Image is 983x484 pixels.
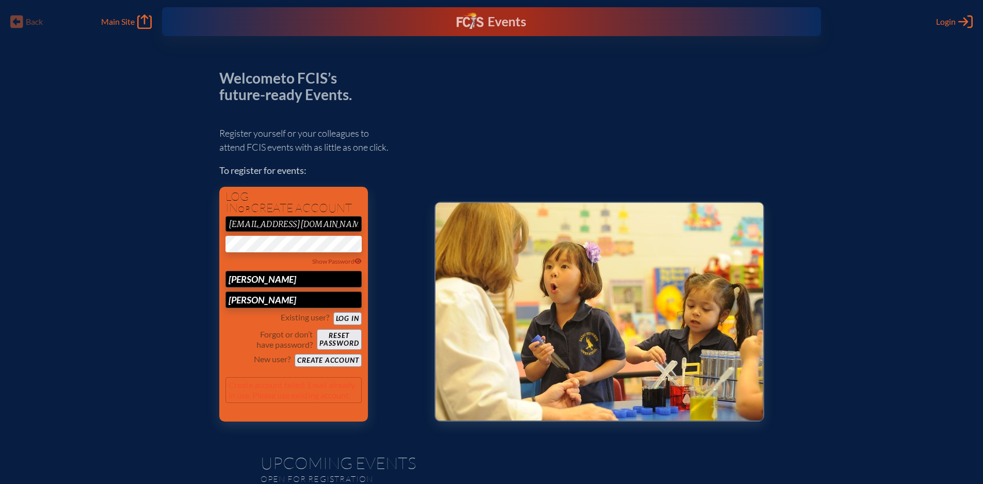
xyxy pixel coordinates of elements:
[281,312,329,322] p: Existing user?
[219,70,364,103] p: Welcome to FCIS’s future-ready Events.
[238,204,251,214] span: or
[317,329,361,350] button: Resetpassword
[219,126,418,154] p: Register yourself or your colleagues to attend FCIS events with as little as one click.
[261,455,723,471] h1: Upcoming Events
[101,14,152,29] a: Main Site
[101,17,135,27] span: Main Site
[225,377,362,403] p: Create account failed: Email already in use. Please use existing account.
[261,474,533,484] p: Open for registration
[436,203,763,421] img: Events
[219,164,418,178] p: To register for events:
[295,354,361,367] button: Create account
[312,257,362,265] span: Show Password
[225,329,313,350] p: Forgot or don’t have password?
[225,191,362,214] h1: Log in create account
[254,354,291,364] p: New user?
[225,271,362,287] input: First Name
[225,292,362,308] input: Last Name
[936,17,956,27] span: Login
[343,12,639,31] div: FCIS Events — Future ready
[225,216,362,232] input: Email
[333,312,362,325] button: Log in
